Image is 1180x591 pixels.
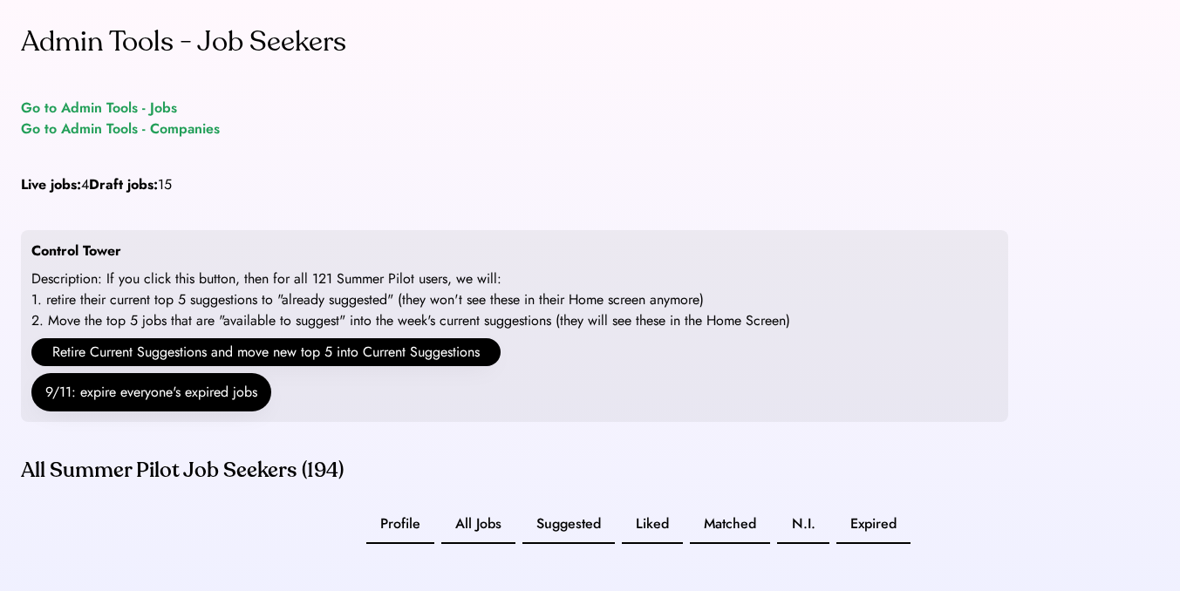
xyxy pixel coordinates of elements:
[21,457,1008,485] div: All Summer Pilot Job Seekers (194)
[31,241,121,262] div: Control Tower
[89,174,158,194] strong: Draft jobs:
[522,506,615,544] button: Suggested
[21,21,346,63] div: Admin Tools - Job Seekers
[690,506,770,544] button: Matched
[441,506,515,544] button: All Jobs
[21,174,81,194] strong: Live jobs:
[366,506,434,544] button: Profile
[21,174,172,195] div: 4 15
[622,506,683,544] button: Liked
[21,98,177,119] a: Go to Admin Tools - Jobs
[31,268,790,331] div: Description: If you click this button, then for all 121 Summer Pilot users, we will: 1. retire th...
[21,119,220,139] a: Go to Admin Tools - Companies
[31,338,501,366] button: Retire Current Suggestions and move new top 5 into Current Suggestions
[31,373,271,411] button: 9/11: expire everyone's expired jobs
[777,506,829,544] button: N.I.
[836,506,911,544] button: Expired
